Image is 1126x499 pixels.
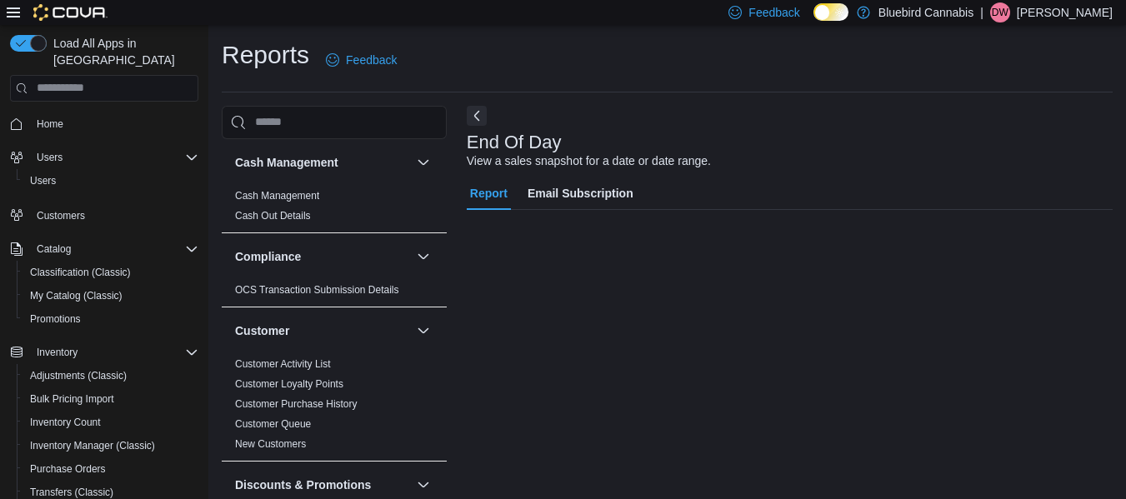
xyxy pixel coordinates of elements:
[17,261,205,284] button: Classification (Classic)
[3,237,205,261] button: Catalog
[30,204,198,225] span: Customers
[17,307,205,331] button: Promotions
[23,309,198,329] span: Promotions
[23,171,63,191] a: Users
[235,189,319,202] span: Cash Management
[235,154,338,171] h3: Cash Management
[23,262,198,282] span: Classification (Classic)
[30,312,81,326] span: Promotions
[878,2,973,22] p: Bluebird Cannabis
[23,436,198,456] span: Inventory Manager (Classic)
[30,439,155,452] span: Inventory Manager (Classic)
[3,341,205,364] button: Inventory
[992,2,1008,22] span: Dw
[235,209,311,222] span: Cash Out Details
[235,477,410,493] button: Discounts & Promotions
[17,434,205,457] button: Inventory Manager (Classic)
[1017,2,1113,22] p: [PERSON_NAME]
[235,154,410,171] button: Cash Management
[235,417,311,431] span: Customer Queue
[23,309,88,329] a: Promotions
[23,286,129,306] a: My Catalog (Classic)
[30,147,198,167] span: Users
[23,412,198,432] span: Inventory Count
[222,186,447,232] div: Cash Management
[33,4,108,21] img: Cova
[23,389,198,409] span: Bulk Pricing Import
[23,459,113,479] a: Purchase Orders
[30,147,69,167] button: Users
[980,2,983,22] p: |
[235,437,306,451] span: New Customers
[30,392,114,406] span: Bulk Pricing Import
[17,411,205,434] button: Inventory Count
[346,52,397,68] span: Feedback
[235,248,410,265] button: Compliance
[235,477,371,493] h3: Discounts & Promotions
[222,280,447,307] div: Compliance
[222,38,309,72] h1: Reports
[30,416,101,429] span: Inventory Count
[813,3,848,21] input: Dark Mode
[235,210,311,222] a: Cash Out Details
[30,174,56,187] span: Users
[17,364,205,387] button: Adjustments (Classic)
[47,35,198,68] span: Load All Apps in [GEOGRAPHIC_DATA]
[467,106,487,126] button: Next
[30,206,92,226] a: Customers
[467,132,562,152] h3: End Of Day
[37,209,85,222] span: Customers
[235,418,311,430] a: Customer Queue
[3,112,205,136] button: Home
[30,114,70,134] a: Home
[222,354,447,461] div: Customer
[23,286,198,306] span: My Catalog (Classic)
[235,358,331,370] a: Customer Activity List
[30,239,198,259] span: Catalog
[17,457,205,481] button: Purchase Orders
[37,117,63,131] span: Home
[990,2,1010,22] div: Dustin watts
[23,436,162,456] a: Inventory Manager (Classic)
[3,202,205,227] button: Customers
[30,462,106,476] span: Purchase Orders
[23,459,198,479] span: Purchase Orders
[23,171,198,191] span: Users
[3,146,205,169] button: Users
[413,247,433,267] button: Compliance
[17,387,205,411] button: Bulk Pricing Import
[37,346,78,359] span: Inventory
[235,322,410,339] button: Customer
[470,177,508,210] span: Report
[37,151,63,164] span: Users
[413,475,433,495] button: Discounts & Promotions
[23,262,138,282] a: Classification (Classic)
[235,322,289,339] h3: Customer
[30,342,198,362] span: Inventory
[235,398,358,410] a: Customer Purchase History
[467,152,711,170] div: View a sales snapshot for a date or date range.
[30,342,84,362] button: Inventory
[235,377,343,391] span: Customer Loyalty Points
[30,289,123,302] span: My Catalog (Classic)
[23,412,108,432] a: Inventory Count
[235,284,399,296] a: OCS Transaction Submission Details
[30,239,78,259] button: Catalog
[413,152,433,172] button: Cash Management
[413,321,433,341] button: Customer
[17,284,205,307] button: My Catalog (Classic)
[235,397,358,411] span: Customer Purchase History
[235,190,319,202] a: Cash Management
[235,357,331,371] span: Customer Activity List
[235,283,399,297] span: OCS Transaction Submission Details
[235,438,306,450] a: New Customers
[30,369,127,382] span: Adjustments (Classic)
[748,4,799,21] span: Feedback
[235,248,301,265] h3: Compliance
[23,366,133,386] a: Adjustments (Classic)
[17,169,205,192] button: Users
[528,177,633,210] span: Email Subscription
[23,366,198,386] span: Adjustments (Classic)
[319,43,403,77] a: Feedback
